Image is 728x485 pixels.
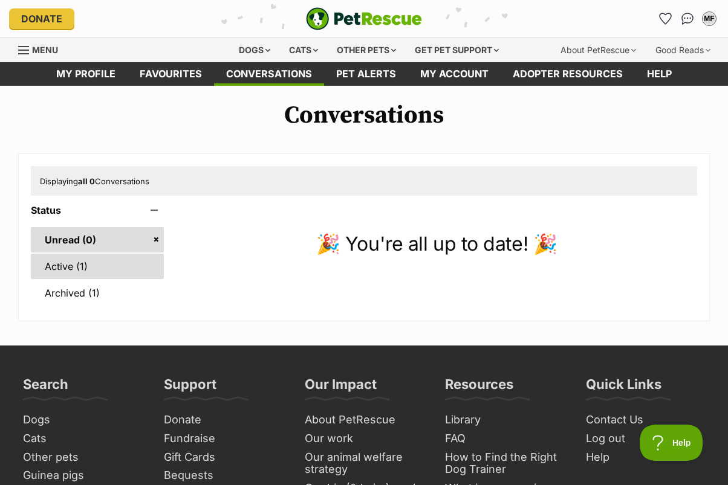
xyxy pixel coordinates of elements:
a: Our work [300,429,429,448]
div: MF [703,13,715,25]
div: Cats [281,38,327,62]
img: chat-41dd97257d64d25036548639549fe6c8038ab92f7586957e7f3b1b290dea8141.svg [681,13,694,25]
span: Menu [32,45,58,55]
a: Help [635,62,684,86]
a: Gift Cards [159,448,288,467]
a: FAQ [440,429,569,448]
a: Fundraise [159,429,288,448]
span: Displaying Conversations [40,176,149,186]
a: Library [440,411,569,429]
header: Status [31,205,164,216]
div: Good Reads [647,38,719,62]
h3: Support [164,376,216,400]
a: Bequests [159,466,288,485]
a: conversations [214,62,324,86]
a: Contact Us [581,411,710,429]
a: Pet alerts [324,62,408,86]
a: Dogs [18,411,147,429]
p: 🎉 You're all up to date! 🎉 [176,230,697,259]
a: PetRescue [306,7,422,30]
a: Guinea pigs [18,466,147,485]
a: About PetRescue [300,411,429,429]
div: About PetRescue [552,38,645,62]
ul: Account quick links [656,9,719,28]
a: Conversations [678,9,697,28]
a: Favourites [128,62,214,86]
a: Archived (1) [31,280,164,306]
h3: Quick Links [586,376,661,400]
a: Favourites [656,9,675,28]
a: Our animal welfare strategy [300,448,429,479]
a: Unread (0) [31,227,164,252]
div: Dogs [230,38,279,62]
a: Other pets [18,448,147,467]
a: Help [581,448,710,467]
h3: Resources [445,376,513,400]
a: My account [408,62,501,86]
a: Active (1) [31,254,164,279]
img: logo-e224e6f780fb5917bec1dbf3a21bbac754714ae5b6737aabdf751b685950b380.svg [306,7,422,30]
h3: Search [23,376,68,400]
div: Other pets [328,38,405,62]
a: How to Find the Right Dog Trainer [440,448,569,479]
h3: Our Impact [305,376,377,400]
button: My account [700,9,719,28]
div: Get pet support [406,38,507,62]
a: My profile [44,62,128,86]
a: Donate [159,411,288,429]
a: Cats [18,429,147,448]
a: Donate [9,8,74,29]
a: Menu [18,38,67,60]
a: Adopter resources [501,62,635,86]
iframe: Help Scout Beacon - Open [640,425,704,461]
strong: all 0 [78,176,95,186]
a: Log out [581,429,710,448]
